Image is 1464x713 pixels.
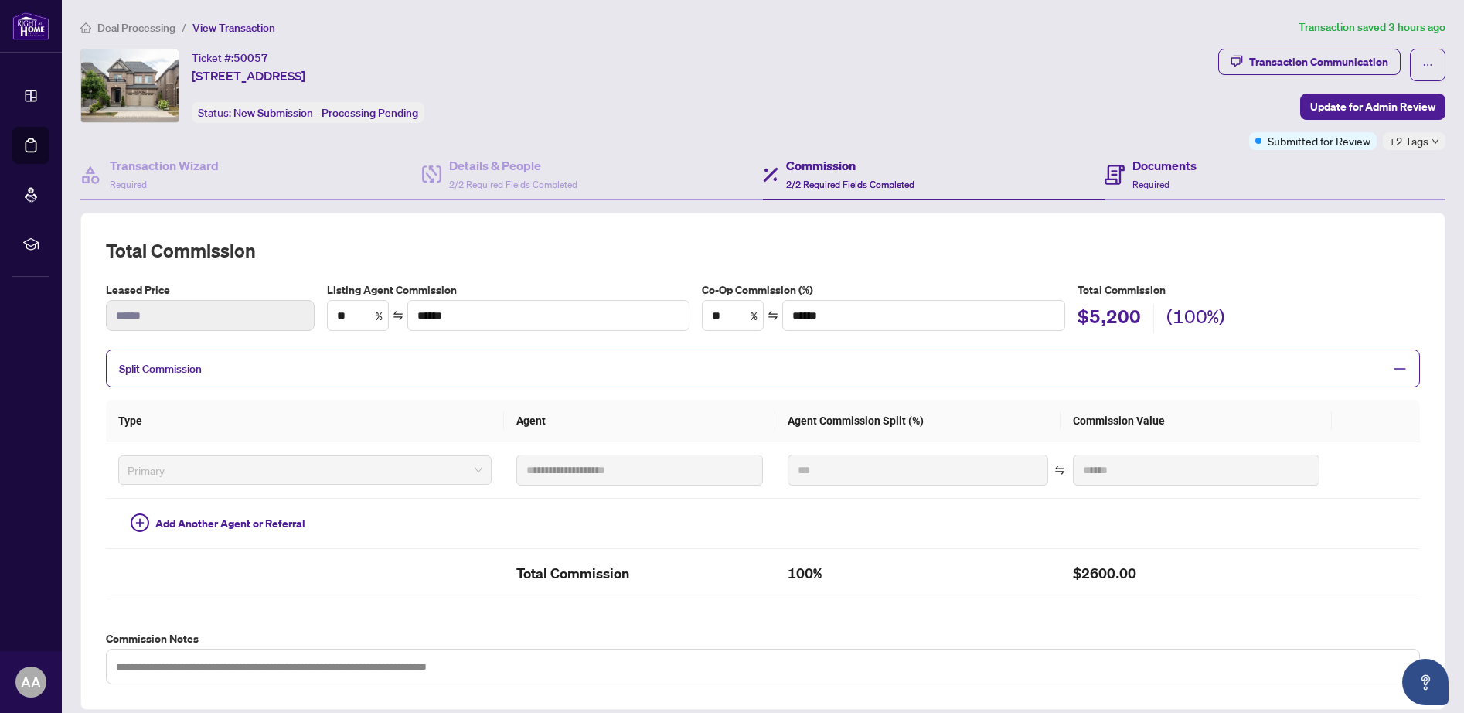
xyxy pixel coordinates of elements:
[1310,94,1435,119] span: Update for Admin Review
[106,238,1420,263] h2: Total Commission
[1402,659,1449,705] button: Open asap
[1073,561,1319,586] h2: $2600.00
[1054,465,1065,476] span: swap
[106,630,1420,647] label: Commission Notes
[106,281,315,299] label: Leased Price
[1249,49,1388,74] div: Transaction Communication
[449,179,577,190] span: 2/2 Required Fields Completed
[768,310,778,321] span: swap
[1389,132,1428,150] span: +2 Tags
[775,400,1061,442] th: Agent Commission Split (%)
[192,102,424,123] div: Status:
[504,400,775,442] th: Agent
[110,179,147,190] span: Required
[1432,138,1439,145] span: down
[1061,400,1332,442] th: Commission Value
[516,561,763,586] h2: Total Commission
[449,156,577,175] h4: Details & People
[788,561,1048,586] h2: 100%
[81,49,179,122] img: IMG-W12348814_1.jpg
[131,513,149,532] span: plus-circle
[1268,132,1370,149] span: Submitted for Review
[393,310,403,321] span: swap
[786,179,914,190] span: 2/2 Required Fields Completed
[702,281,1064,299] label: Co-Op Commission (%)
[1132,179,1169,190] span: Required
[786,156,914,175] h4: Commission
[1166,304,1225,333] h2: (100%)
[327,281,689,299] label: Listing Agent Commission
[1218,49,1401,75] button: Transaction Communication
[1422,60,1433,70] span: ellipsis
[192,49,268,67] div: Ticket #:
[1078,281,1420,299] h5: Total Commission
[110,156,219,175] h4: Transaction Wizard
[128,459,482,482] span: Primary
[182,19,186,36] li: /
[106,350,1420,387] div: Split Commission
[80,22,91,33] span: home
[21,671,41,693] span: AA
[97,21,175,35] span: Deal Processing
[119,362,202,376] span: Split Commission
[192,21,275,35] span: View Transaction
[1132,156,1197,175] h4: Documents
[192,67,305,85] span: [STREET_ADDRESS]
[118,511,318,536] button: Add Another Agent or Referral
[233,106,418,120] span: New Submission - Processing Pending
[12,12,49,40] img: logo
[1078,304,1141,333] h2: $5,200
[106,400,504,442] th: Type
[1393,362,1407,376] span: minus
[1299,19,1445,36] article: Transaction saved 3 hours ago
[155,515,305,532] span: Add Another Agent or Referral
[1300,94,1445,120] button: Update for Admin Review
[233,51,268,65] span: 50057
